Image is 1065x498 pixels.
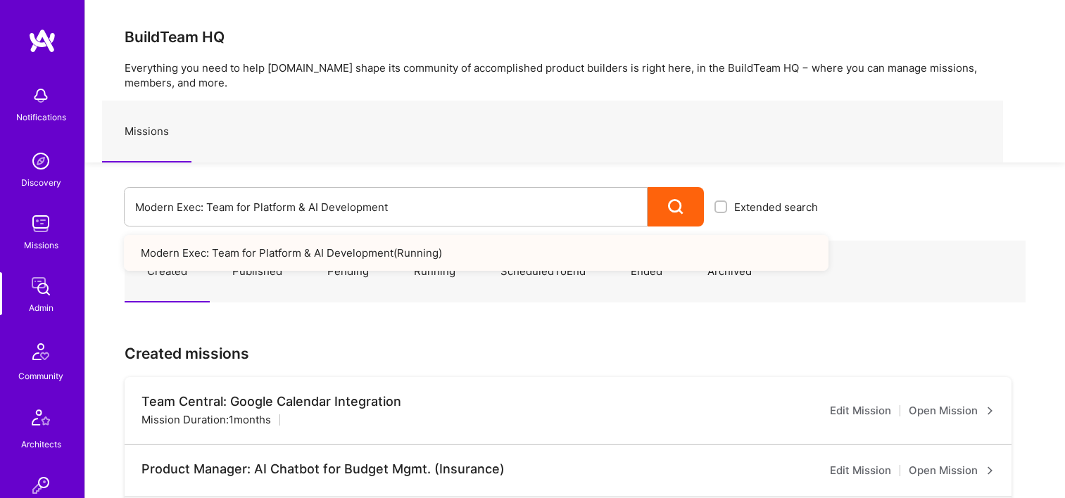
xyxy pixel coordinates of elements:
div: Product Manager: AI Chatbot for Budget Mgmt. (Insurance) [141,461,505,477]
div: Notifications [16,110,66,124]
img: Community [24,335,58,369]
a: Created [125,241,210,302]
a: Edit Mission [830,402,891,419]
input: What type of mission are you looking for? [135,189,636,225]
img: logo [28,28,56,53]
span: Extended search [734,200,818,215]
div: Architects [21,437,61,452]
img: discovery [27,147,55,175]
img: bell [27,82,55,110]
a: Pending [305,241,391,302]
i: icon Search [668,199,684,215]
img: teamwork [27,210,55,238]
a: Ended [608,241,685,302]
p: Everything you need to help [DOMAIN_NAME] shape its community of accomplished product builders is... [125,60,1026,90]
a: Missions [102,101,191,162]
img: Architects [24,403,58,437]
i: icon ArrowRight [986,407,995,415]
a: Modern Exec: Team for Platform & AI Development(Running) [124,235,828,271]
a: Open Mission [909,402,995,419]
a: Published [210,241,305,302]
a: Archived [685,241,774,302]
div: Discovery [21,175,61,190]
i: icon ArrowRight [986,466,995,475]
a: Open Mission [909,462,995,479]
a: Running [391,241,478,302]
div: Admin [29,300,53,315]
div: Mission Duration: 1 months [141,412,271,427]
img: admin teamwork [27,272,55,300]
h3: Created missions [125,345,1026,362]
a: ScheduledToEnd [478,241,608,302]
a: Edit Mission [830,462,891,479]
div: Missions [24,238,58,253]
div: Community [18,369,63,383]
div: Team Central: Google Calendar Integration [141,394,401,409]
h3: BuildTeam HQ [125,28,1026,46]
